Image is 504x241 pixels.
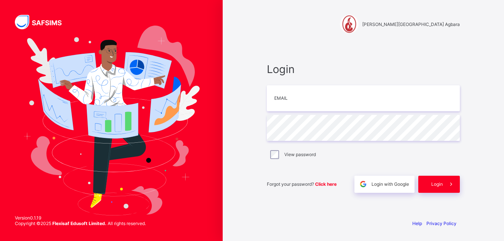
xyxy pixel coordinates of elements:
[15,221,146,226] span: Copyright © 2025 All rights reserved.
[412,221,422,226] a: Help
[267,181,337,187] span: Forgot your password?
[52,221,107,226] strong: Flexisaf Edusoft Limited.
[431,181,443,187] span: Login
[315,181,337,187] a: Click here
[284,152,316,157] label: View password
[426,221,456,226] a: Privacy Policy
[362,22,460,27] span: [PERSON_NAME][GEOGRAPHIC_DATA] Agbara
[267,63,460,76] span: Login
[15,15,71,29] img: SAFSIMS Logo
[23,26,200,215] img: Hero Image
[372,181,409,187] span: Login with Google
[359,180,367,188] img: google.396cfc9801f0270233282035f929180a.svg
[15,215,146,221] span: Version 0.1.19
